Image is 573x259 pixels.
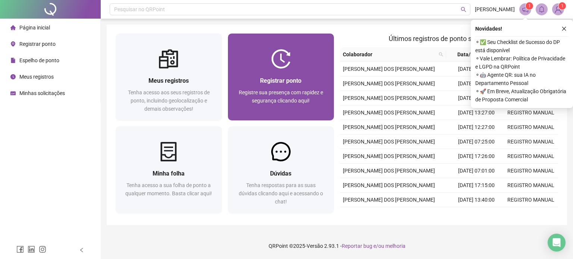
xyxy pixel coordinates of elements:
span: [PERSON_NAME] DOS [PERSON_NAME] [343,66,435,72]
td: REGISTRO MANUAL [504,178,558,193]
span: Data/Hora [449,50,490,59]
span: left [79,247,84,253]
td: [DATE] 17:08:00 [449,62,504,76]
span: linkedin [28,246,35,253]
span: [PERSON_NAME] DOS [PERSON_NAME] [343,110,435,116]
span: Tenha respostas para as suas dúvidas clicando aqui e acessando o chat! [239,182,323,205]
td: [DATE] 12:25:00 [449,91,504,105]
span: [PERSON_NAME] DOS [PERSON_NAME] [343,197,435,203]
span: Meus registros [19,74,54,80]
span: 1 [528,3,531,9]
span: bell [538,6,545,13]
span: [PERSON_NAME] DOS [PERSON_NAME] [343,182,435,188]
td: [DATE] 12:27:00 [449,120,504,135]
span: search [461,7,466,12]
span: Minha folha [153,170,185,177]
a: DúvidasTenha respostas para as suas dúvidas clicando aqui e acessando o chat! [228,126,334,213]
span: schedule [10,91,16,96]
span: instagram [39,246,46,253]
td: [DATE] 13:40:00 [449,193,504,207]
span: Reportar bug e/ou melhoria [342,243,406,249]
footer: QRPoint © 2025 - 2.93.1 - [101,233,573,259]
td: [DATE] 07:25:00 [449,135,504,149]
span: search [437,49,445,60]
span: close [561,26,567,31]
th: Data/Hora [446,47,499,62]
span: file [10,58,16,63]
span: Colaborador [343,50,436,59]
span: Registre sua presença com rapidez e segurança clicando aqui! [239,89,323,104]
span: [PERSON_NAME] DOS [PERSON_NAME] [343,168,435,174]
a: Minha folhaTenha acesso a sua folha de ponto a qualquer momento. Basta clicar aqui! [116,126,222,213]
span: environment [10,41,16,47]
span: home [10,25,16,30]
span: Registrar ponto [260,77,301,84]
span: notification [522,6,529,13]
span: search [439,52,443,57]
span: [PERSON_NAME] DOS [PERSON_NAME] [343,80,435,86]
span: [PERSON_NAME] DOS [PERSON_NAME] [343,139,435,145]
td: [DATE] 13:26:00 [449,76,504,91]
td: [DATE] 12:35:00 [449,207,504,222]
span: [PERSON_NAME] DOS [PERSON_NAME] [343,153,435,159]
td: REGISTRO MANUAL [504,193,558,207]
td: REGISTRO MANUAL [504,149,558,164]
span: 1 [561,3,564,9]
div: Open Intercom Messenger [548,234,566,252]
span: Página inicial [19,25,50,31]
span: Versão [307,243,323,249]
span: [PERSON_NAME] [475,5,515,13]
span: Minhas solicitações [19,90,65,96]
span: ⚬ 🤖 Agente QR: sua IA no Departamento Pessoal [475,71,569,87]
span: ⚬ 🚀 Em Breve, Atualização Obrigatória de Proposta Comercial [475,87,569,104]
img: 83985 [552,4,564,15]
td: REGISTRO MANUAL [504,135,558,149]
td: REGISTRO MANUAL [504,105,558,120]
span: clock-circle [10,74,16,79]
span: Novidades ! [475,25,502,33]
span: Últimos registros de ponto sincronizados [389,35,509,42]
a: Meus registrosTenha acesso aos seus registros de ponto, incluindo geolocalização e demais observa... [116,34,222,120]
td: [DATE] 17:15:00 [449,178,504,193]
td: [DATE] 17:26:00 [449,149,504,164]
span: Tenha acesso a sua folha de ponto a qualquer momento. Basta clicar aqui! [125,182,212,196]
span: ⚬ Vale Lembrar: Política de Privacidade e LGPD na QRPoint [475,54,569,71]
span: ⚬ ✅ Seu Checklist de Sucesso do DP está disponível [475,38,569,54]
span: Meus registros [148,77,189,84]
td: [DATE] 13:27:00 [449,105,504,120]
span: Tenha acesso aos seus registros de ponto, incluindo geolocalização e demais observações! [128,89,210,112]
sup: 1 [526,2,533,10]
a: Registrar pontoRegistre sua presença com rapidez e segurança clicando aqui! [228,34,334,120]
span: Registrar ponto [19,41,56,47]
td: REGISTRO MANUAL [504,207,558,222]
td: REGISTRO MANUAL [504,164,558,178]
sup: Atualize o seu contato no menu Meus Dados [558,2,566,10]
span: Dúvidas [270,170,291,177]
span: [PERSON_NAME] DOS [PERSON_NAME] [343,95,435,101]
td: REGISTRO MANUAL [504,120,558,135]
span: facebook [16,246,24,253]
span: Espelho de ponto [19,57,59,63]
span: [PERSON_NAME] DOS [PERSON_NAME] [343,124,435,130]
td: [DATE] 07:01:00 [449,164,504,178]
